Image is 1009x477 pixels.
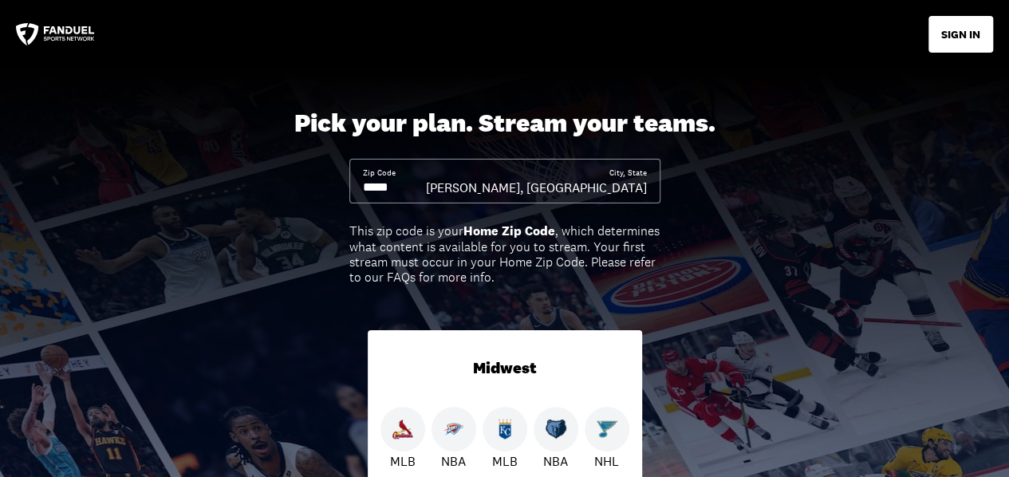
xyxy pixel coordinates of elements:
div: Midwest [368,330,642,407]
img: Blues [597,419,617,440]
div: Pick your plan. Stream your teams. [294,108,715,139]
img: Grizzlies [546,419,566,440]
img: Royals [495,419,515,440]
p: MLB [390,451,416,471]
button: SIGN IN [928,16,993,53]
img: Thunder [443,419,464,440]
p: NBA [543,451,568,471]
b: Home Zip Code [463,223,555,239]
div: City, State [609,168,647,179]
div: [PERSON_NAME], [GEOGRAPHIC_DATA] [426,179,647,196]
img: Cardinals [392,419,413,440]
p: NHL [594,451,619,471]
div: Zip Code [363,168,396,179]
div: This zip code is your , which determines what content is available for you to stream. Your first ... [349,223,660,285]
p: MLB [492,451,518,471]
p: NBA [441,451,466,471]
